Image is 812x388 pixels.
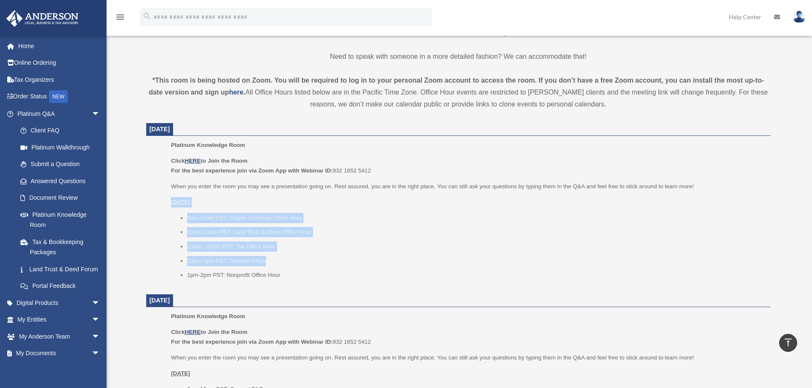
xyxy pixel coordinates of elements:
a: Document Review [12,190,113,207]
span: arrow_drop_down [92,105,109,123]
li: 9am-10am PST: Crypto Currency Office Hour [187,213,765,223]
span: [DATE] [150,297,170,304]
a: Platinum Knowledge Room [12,206,109,233]
p: 932 1652 5412 [171,327,764,347]
a: Submit a Question [12,156,113,173]
span: Platinum Knowledge Room [171,313,245,319]
a: Platinum Walkthrough [12,139,113,156]
a: My Documentsarrow_drop_down [6,345,113,362]
span: arrow_drop_down [92,345,109,362]
a: Digital Productsarrow_drop_down [6,294,113,311]
a: Land Trust & Deed Forum [12,261,113,278]
li: 12pm-1pm PST: General FAQs [187,256,765,266]
a: My Entitiesarrow_drop_down [6,311,113,328]
span: arrow_drop_down [92,311,109,329]
p: When you enter the room you may see a presentation going on. Rest assured, you are in the right p... [171,181,764,192]
span: arrow_drop_down [92,328,109,345]
li: 11am - 12pm PST: Tax Office Hour [187,241,765,252]
a: here [229,89,243,96]
i: menu [115,12,125,22]
u: [DATE] [171,370,190,377]
li: 1pm-2pm PST: Nonprofit Office Hour [187,270,765,280]
a: HERE [185,158,200,164]
a: vertical_align_top [779,334,797,352]
a: HERE [185,329,200,335]
span: Platinum Knowledge Room [171,142,245,148]
a: menu [115,15,125,22]
p: Need to speak with someone in a more detailed fashion? We can accommodate that! [146,51,771,63]
i: vertical_align_top [783,337,793,348]
img: User Pic [793,11,806,23]
a: Online Ordering [6,55,113,72]
p: When you enter the room you may see a presentation going on. Rest assured, you are in the right p... [171,353,764,363]
strong: *This room is being hosted on Zoom. You will be required to log in to your personal Zoom account ... [149,77,764,96]
b: Click to Join the Room [171,329,247,335]
b: For the best experience join via Zoom App with Webinar ID: [171,167,332,174]
a: Portal Feedback [12,278,113,295]
a: Order StatusNEW [6,88,113,106]
a: My Anderson Teamarrow_drop_down [6,328,113,345]
u: [DATE] [171,199,190,205]
div: NEW [49,90,68,103]
span: arrow_drop_down [92,294,109,312]
p: 932 1652 5412 [171,156,764,176]
b: Click to Join the Room [171,158,247,164]
a: Platinum Q&Aarrow_drop_down [6,105,113,122]
a: Tax Organizers [6,71,113,88]
b: For the best experience join via Zoom App with Webinar ID: [171,339,332,345]
img: Anderson Advisors Platinum Portal [4,10,81,27]
span: [DATE] [150,126,170,132]
i: search [142,11,152,21]
a: Answered Questions [12,172,113,190]
a: Home [6,37,113,55]
strong: . [243,89,245,96]
div: All Office Hours listed below are in the Pacific Time Zone. Office Hour events are restricted to ... [146,75,771,110]
a: Client FAQ [12,122,113,139]
li: 10am-11am PST: Land Trust & Deed Office Hour [187,227,765,237]
a: Tax & Bookkeeping Packages [12,233,113,261]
